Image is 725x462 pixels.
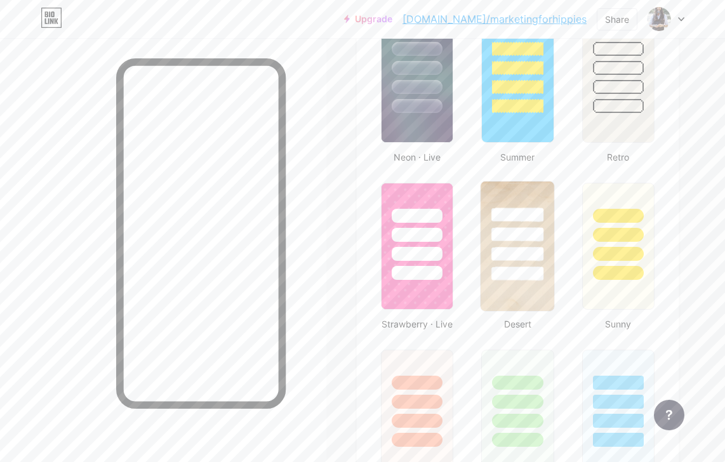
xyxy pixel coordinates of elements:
[377,317,457,331] div: Strawberry · Live
[578,317,658,331] div: Sunny
[402,11,587,27] a: [DOMAIN_NAME]/marketingforhippies
[477,317,557,331] div: Desert
[344,14,392,24] a: Upgrade
[377,150,457,164] div: Neon · Live
[647,7,671,31] img: marketingforhippies
[605,13,629,26] div: Share
[481,181,555,311] img: desert.jpg
[578,150,658,164] div: Retro
[477,150,557,164] div: Summer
